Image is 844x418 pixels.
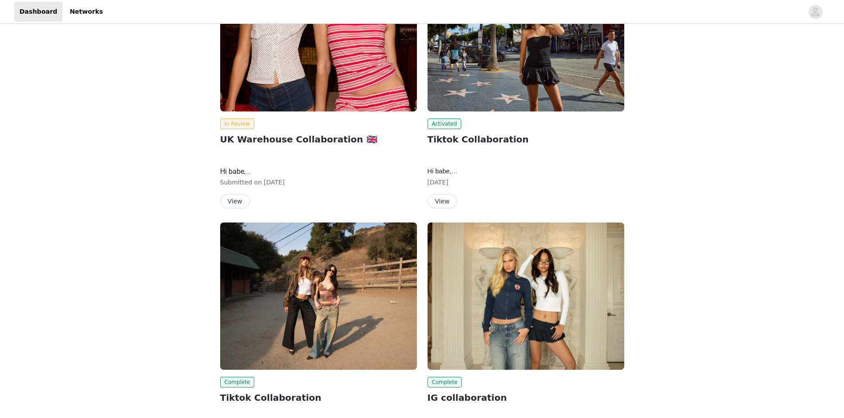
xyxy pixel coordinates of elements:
[220,119,255,129] span: In Review
[14,2,62,22] a: Dashboard
[428,179,448,186] span: [DATE]
[220,133,417,146] h2: UK Warehouse Collaboration 🇬🇧
[428,194,457,208] button: View
[811,5,820,19] div: avatar
[428,377,462,387] span: Complete
[428,222,624,370] img: Edikted
[220,167,251,176] span: Hi babe,
[428,391,624,404] h2: IG collaboration
[220,198,250,205] a: View
[220,391,417,404] h2: Tiktok Collaboration
[428,198,457,205] a: View
[428,168,458,175] span: Hi babe,
[220,377,255,387] span: Complete
[428,119,462,129] span: Activated
[220,194,250,208] button: View
[220,222,417,370] img: Edikted
[64,2,108,22] a: Networks
[220,179,262,186] span: Submitted on
[428,133,624,146] h2: Tiktok Collaboration
[264,179,284,186] span: [DATE]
